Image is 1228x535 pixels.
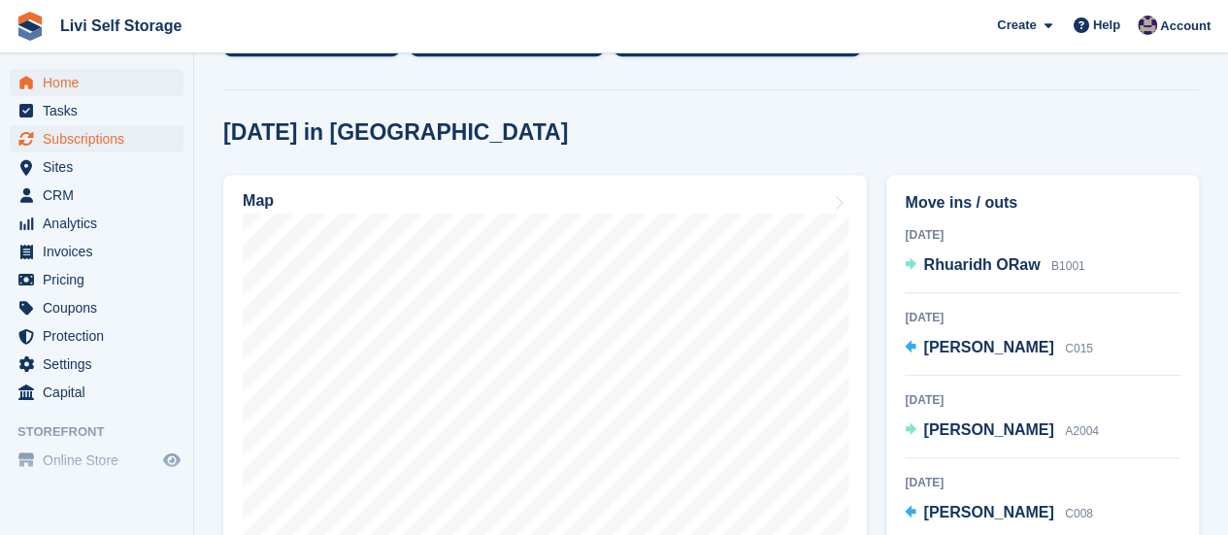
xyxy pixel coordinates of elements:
div: [DATE] [905,474,1180,491]
a: menu [10,322,183,350]
span: C015 [1065,342,1093,355]
a: menu [10,97,183,124]
span: [PERSON_NAME] [923,339,1053,355]
span: Help [1093,16,1120,35]
div: [DATE] [905,391,1180,409]
span: Invoices [43,238,159,265]
a: menu [10,351,183,378]
img: stora-icon-8386f47178a22dfd0bd8f6a31ec36ba5ce8667c1dd55bd0f319d3a0aa187defe.svg [16,12,45,41]
a: Livi Self Storage [52,10,189,42]
a: menu [10,69,183,96]
span: A2004 [1065,424,1099,438]
a: menu [10,447,183,474]
span: [PERSON_NAME] [923,504,1053,520]
div: [DATE] [905,226,1180,244]
img: Jim [1138,16,1157,35]
span: Home [43,69,159,96]
span: Subscriptions [43,125,159,152]
h2: [DATE] in [GEOGRAPHIC_DATA] [223,119,568,146]
span: [PERSON_NAME] [923,421,1053,438]
span: Rhuaridh ORaw [923,256,1040,273]
span: Account [1160,17,1211,36]
a: menu [10,210,183,237]
span: Coupons [43,294,159,321]
h2: Move ins / outs [905,191,1180,215]
span: Settings [43,351,159,378]
span: C008 [1065,507,1093,520]
span: Protection [43,322,159,350]
a: menu [10,153,183,181]
h2: Map [243,192,274,210]
a: [PERSON_NAME] A2004 [905,418,1098,444]
span: CRM [43,182,159,209]
a: Rhuaridh ORaw B1001 [905,253,1084,279]
span: Storefront [17,422,193,442]
span: Create [997,16,1036,35]
div: [DATE] [905,309,1180,326]
span: Capital [43,379,159,406]
span: Online Store [43,447,159,474]
span: Sites [43,153,159,181]
a: menu [10,125,183,152]
a: [PERSON_NAME] C015 [905,336,1092,361]
a: [PERSON_NAME] C008 [905,501,1092,526]
a: menu [10,294,183,321]
span: B1001 [1051,259,1085,273]
a: menu [10,238,183,265]
a: Preview store [160,449,183,472]
a: menu [10,266,183,293]
span: Pricing [43,266,159,293]
span: Analytics [43,210,159,237]
a: menu [10,182,183,209]
a: menu [10,379,183,406]
span: Tasks [43,97,159,124]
